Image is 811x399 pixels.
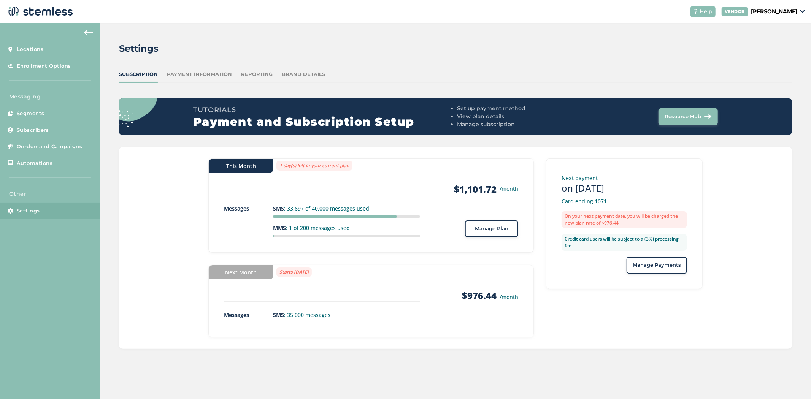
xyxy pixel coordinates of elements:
[562,174,687,182] p: Next payment
[224,311,273,319] p: Messages
[700,8,713,16] span: Help
[17,46,44,53] span: Locations
[224,204,273,212] p: Messages
[193,115,454,129] h2: Payment and Subscription Setup
[694,9,698,14] img: icon-help-white-03924b79.svg
[17,62,71,70] span: Enrollment Options
[108,73,157,127] img: circle_dots-9438f9e3.svg
[273,224,420,232] p: : 1 of 200 messages used
[273,311,284,318] strong: SMS
[276,267,312,277] label: Starts [DATE]
[17,160,53,167] span: Automations
[562,234,687,251] label: Credit card users will be subject to a (3%) processing fee
[193,104,454,115] h3: Tutorials
[273,205,284,212] strong: SMS
[209,265,273,279] div: Next Month
[722,7,748,16] div: VENDOR
[276,161,352,171] label: 1 day(s) left in your current plan
[282,71,325,78] div: Brand Details
[800,10,805,13] img: icon_down-arrow-small-66adaf34.svg
[562,211,687,228] label: On your next payment date, you will be charged the new plan rate of $976.44
[119,42,159,55] h2: Settings
[17,207,40,215] span: Settings
[462,289,497,302] strong: $976.44
[562,197,687,205] p: Card ending 1071
[167,71,232,78] div: Payment Information
[773,363,811,399] iframe: Chat Widget
[457,112,586,120] li: View plan details
[633,261,681,269] span: Manage Payments
[119,71,158,78] div: Subscription
[17,127,49,134] span: Subscribers
[273,224,286,231] strong: MMS
[209,159,273,173] div: This Month
[273,204,420,212] p: : 33,697 of 40,000 messages used
[465,220,518,237] button: Manage Plan
[562,182,687,194] h3: on [DATE]
[6,4,73,19] img: logo-dark-0685b13c.svg
[751,8,797,16] p: [PERSON_NAME]
[475,225,508,233] span: Manage Plan
[241,71,273,78] div: Reporting
[273,311,420,319] p: : 35,000 messages
[454,183,497,195] strong: $1,101.72
[659,108,718,125] button: Resource Hub
[627,257,687,274] button: Manage Payments
[17,143,83,150] span: On-demand Campaigns
[84,30,93,36] img: icon-arrow-back-accent-c549486e.svg
[457,104,586,112] li: Set up payment method
[457,120,586,128] li: Manage subscription
[500,185,518,193] small: /month
[17,110,44,117] span: Segments
[665,113,701,120] span: Resource Hub
[500,293,518,301] small: /month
